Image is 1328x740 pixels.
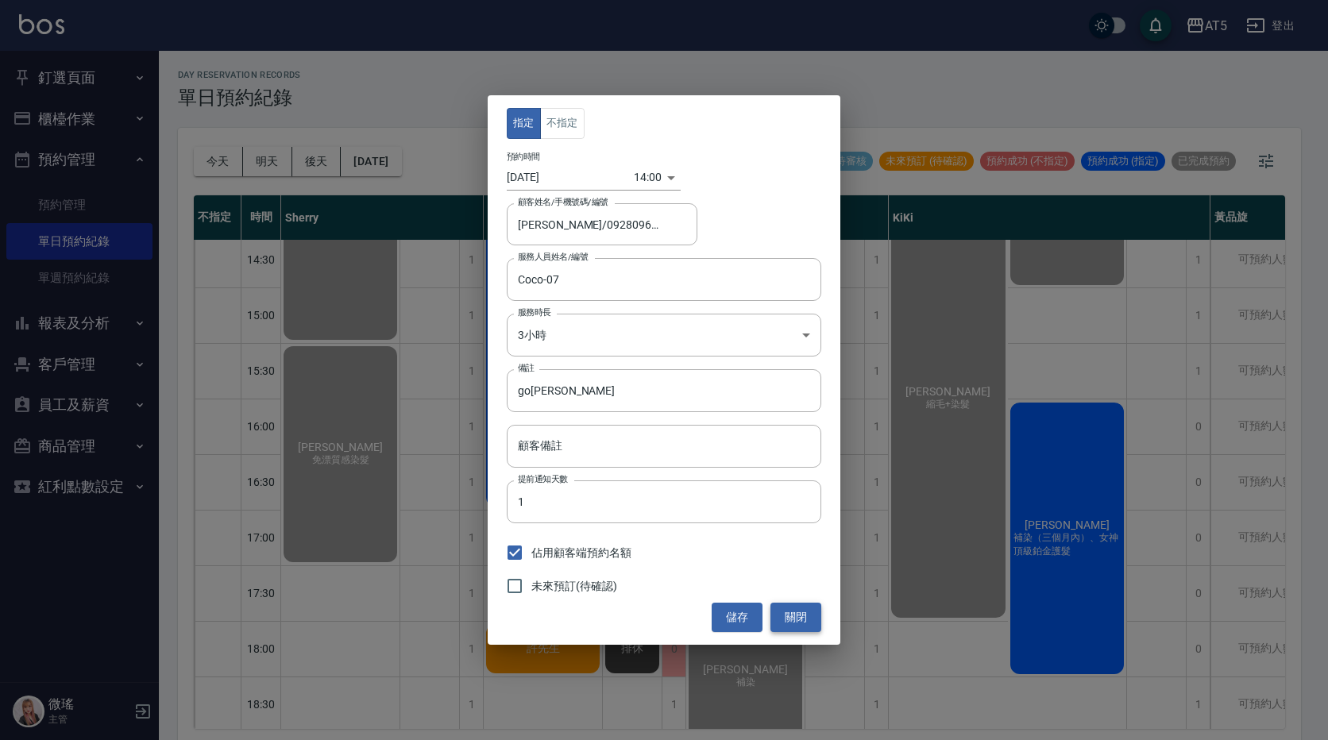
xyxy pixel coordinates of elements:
[507,314,821,357] div: 3小時
[770,603,821,632] button: 關閉
[540,108,585,139] button: 不指定
[507,164,634,191] input: Choose date, selected date is 2025-10-04
[518,251,588,263] label: 服務人員姓名/編號
[518,473,568,485] label: 提前通知天數
[518,362,535,374] label: 備註
[518,306,551,318] label: 服務時長
[712,603,762,632] button: 儲存
[518,196,608,208] label: 顧客姓名/手機號碼/編號
[507,151,540,163] label: 預約時間
[634,164,662,191] div: 14:00
[531,545,631,561] span: 佔用顧客端預約名額
[507,108,541,139] button: 指定
[531,578,617,595] span: 未來預訂(待確認)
